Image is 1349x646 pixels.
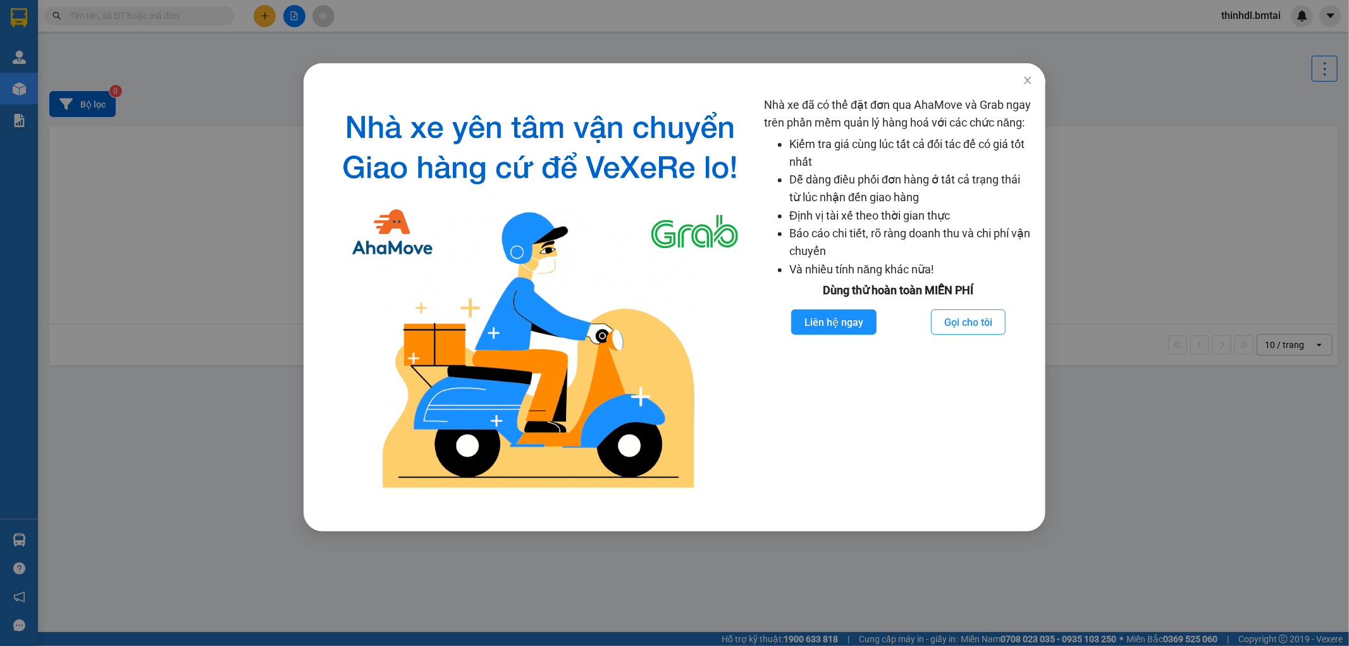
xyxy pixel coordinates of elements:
[764,282,1033,299] div: Dùng thử hoàn toàn MIỄN PHÍ
[789,171,1033,207] li: Dễ dàng điều phối đơn hàng ở tất cả trạng thái từ lúc nhận đến giao hàng
[789,207,1033,225] li: Định vị tài xế theo thời gian thực
[326,96,754,500] img: logo
[944,314,992,330] span: Gọi cho tôi
[1010,63,1045,99] button: Close
[789,225,1033,261] li: Báo cáo chi tiết, rõ ràng doanh thu và chi phí vận chuyển
[1023,75,1033,85] span: close
[764,96,1033,500] div: Nhà xe đã có thể đặt đơn qua AhaMove và Grab ngay trên phần mềm quản lý hàng hoá với các chức năng:
[804,314,863,330] span: Liên hệ ngay
[789,261,1033,278] li: Và nhiều tính năng khác nữa!
[791,309,877,335] button: Liên hệ ngay
[931,309,1006,335] button: Gọi cho tôi
[789,135,1033,171] li: Kiểm tra giá cùng lúc tất cả đối tác để có giá tốt nhất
